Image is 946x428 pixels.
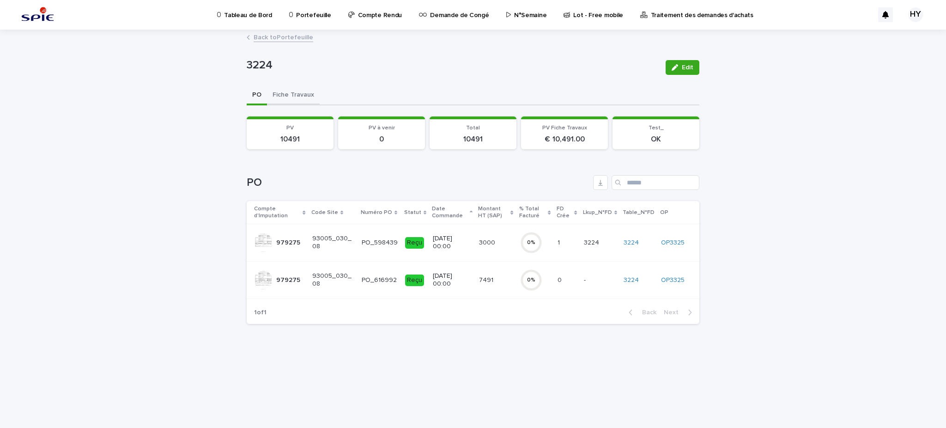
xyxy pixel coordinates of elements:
span: PV [286,125,294,131]
input: Search [612,175,699,190]
tr: 979275979275 93005_030_08PO_616992Reçu[DATE] 00:0074917491 0%00 -- 3224 OP3325 [247,262,699,299]
p: OK [618,135,694,144]
p: Lkup_N°FD [583,208,612,218]
a: OP3325 [661,239,685,247]
button: Fiche Travaux [267,86,320,105]
p: - [584,275,588,284]
p: Numéro PO [361,208,392,218]
button: Back [621,308,660,317]
p: 1 of 1 [247,301,274,324]
p: 979275 [276,275,302,284]
tr: 979275979275 93005_030_08PO_598439Reçu[DATE] 00:0030003000 0%11 32243224 3224 OP3325 [247,224,699,262]
div: 0 % [520,239,542,246]
p: Code Site [311,208,338,218]
button: Edit [666,60,699,75]
p: 0 [558,275,564,284]
p: PO_616992 [362,276,398,284]
span: Test_ [649,125,664,131]
span: Next [664,309,684,316]
button: Next [660,308,699,317]
span: Edit [682,64,693,71]
p: PO_598439 [362,239,398,247]
p: 3224 [584,237,601,247]
p: 93005_030_08 [312,235,354,251]
a: Back toPortefeuille [254,31,313,42]
span: PV à venir [369,125,395,131]
a: OP3325 [661,276,685,284]
p: 93005_030_08 [312,272,354,288]
h1: PO [247,176,589,190]
p: Compte d'Imputation [254,204,300,221]
p: Table_N°FD [623,208,655,218]
div: HY [908,7,923,22]
span: Back [637,309,656,316]
a: 3224 [624,276,639,284]
span: PV Fiche Travaux [542,125,587,131]
p: Date Commande [432,204,467,221]
p: € 10,491.00 [527,135,602,144]
p: 1 [558,237,562,247]
p: 7491 [479,275,495,284]
p: 3224 [247,59,658,72]
p: Statut [404,208,421,218]
a: 3224 [624,239,639,247]
p: OP [660,208,668,218]
p: % Total Facturé [519,204,546,221]
p: 0 [344,135,419,144]
button: PO [247,86,267,105]
p: 10491 [435,135,511,144]
p: [DATE] 00:00 [433,235,472,251]
p: FD Crée [557,204,572,221]
div: Reçu [405,237,424,249]
p: Montant HT (SAP) [478,204,509,221]
span: Total [466,125,480,131]
p: 979275 [276,237,302,247]
img: svstPd6MQfCT1uX1QGkG [18,6,57,24]
p: 3000 [479,237,497,247]
div: 0 % [520,277,542,283]
p: [DATE] 00:00 [433,272,472,288]
div: Reçu [405,275,424,286]
p: 10491 [252,135,328,144]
